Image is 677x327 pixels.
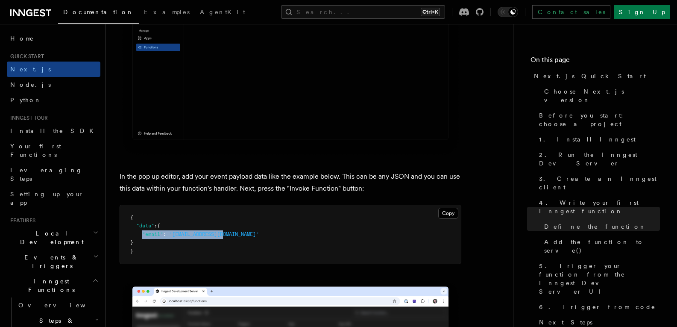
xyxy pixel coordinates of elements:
a: Define the function [541,219,660,234]
a: 3. Create an Inngest client [536,171,660,195]
span: Leveraging Steps [10,167,82,182]
button: Toggle dark mode [498,7,518,17]
kbd: Ctrl+K [421,8,440,16]
span: Quick start [7,53,44,60]
span: AgentKit [200,9,245,15]
a: 4. Write your first Inngest function [536,195,660,219]
a: Your first Functions [7,138,100,162]
span: Next Steps [539,318,592,327]
span: { [130,215,133,221]
span: 2. Run the Inngest Dev Server [539,150,660,168]
a: Node.js [7,77,100,92]
a: Sign Up [614,5,670,19]
span: Local Development [7,229,93,246]
a: Overview [15,298,100,313]
span: Overview [18,302,106,309]
a: Setting up your app [7,186,100,210]
span: 4. Write your first Inngest function [539,198,660,215]
a: Add the function to serve() [541,234,660,258]
span: Home [10,34,34,43]
p: In the pop up editor, add your event payload data like the example below. This can be any JSON an... [120,171,461,194]
span: Node.js [10,81,51,88]
span: Features [7,217,35,224]
span: { [157,223,160,229]
span: "email" [142,231,163,237]
button: Local Development [7,226,100,250]
span: 5. Trigger your function from the Inngest Dev Server UI [539,262,660,296]
a: Leveraging Steps [7,162,100,186]
span: Setting up your app [10,191,84,206]
a: Next.js [7,62,100,77]
a: 6. Trigger from code [536,299,660,315]
a: Before you start: choose a project [536,108,660,132]
span: : [154,223,157,229]
span: Events & Triggers [7,253,93,270]
a: 5. Trigger your function from the Inngest Dev Server UI [536,258,660,299]
span: Your first Functions [10,143,61,158]
span: Examples [144,9,190,15]
button: Search...Ctrl+K [281,5,445,19]
a: 2. Run the Inngest Dev Server [536,147,660,171]
span: Documentation [63,9,134,15]
span: Inngest Functions [7,277,92,294]
span: Python [10,97,41,103]
h4: On this page [530,55,660,68]
span: "data" [136,223,154,229]
a: Examples [139,3,195,23]
span: Install the SDK [10,127,99,134]
span: Next.js Quick Start [534,72,646,80]
a: Documentation [58,3,139,24]
a: 1. Install Inngest [536,132,660,147]
span: Next.js [10,66,51,73]
a: Next.js Quick Start [530,68,660,84]
a: Home [7,31,100,46]
a: AgentKit [195,3,250,23]
button: Inngest Functions [7,274,100,298]
span: : [163,231,166,237]
button: Copy [438,208,458,219]
button: Events & Triggers [7,250,100,274]
span: "[EMAIL_ADDRESS][DOMAIN_NAME]" [169,231,259,237]
span: } [130,239,133,245]
span: 3. Create an Inngest client [539,174,660,191]
span: Add the function to serve() [544,238,660,255]
a: Contact sales [532,5,610,19]
span: Inngest tour [7,115,48,121]
span: } [130,248,133,254]
a: Install the SDK [7,123,100,138]
span: 6. Trigger from code [539,303,656,311]
a: Choose Next.js version [541,84,660,108]
a: Python [7,92,100,108]
span: Define the function [544,222,646,231]
span: Before you start: choose a project [539,111,660,128]
span: Choose Next.js version [544,87,660,104]
span: 1. Install Inngest [539,135,636,144]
